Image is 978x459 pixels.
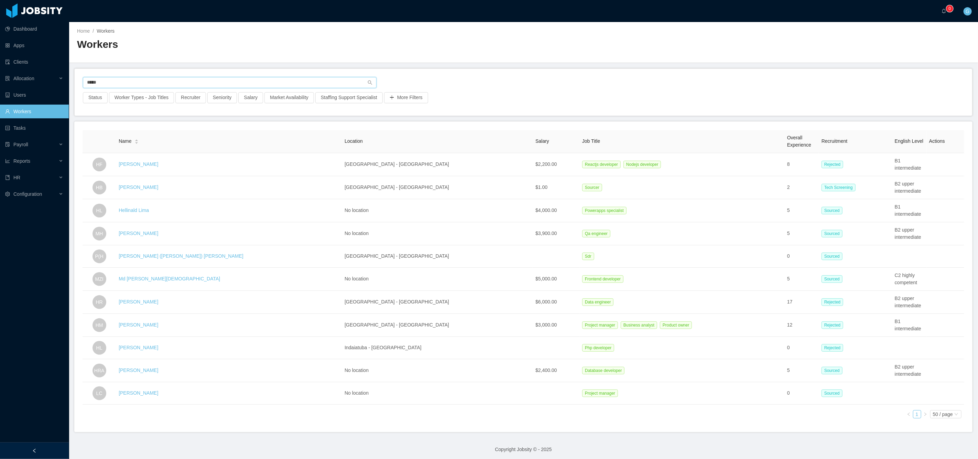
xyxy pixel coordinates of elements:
span: LC [96,386,102,400]
span: Sourced [822,367,843,374]
button: Seniority [207,92,237,103]
a: 1 [913,410,921,418]
li: 1 [913,410,921,418]
i: icon: line-chart [5,159,10,163]
span: HR [13,175,20,180]
span: P(H [95,249,104,263]
i: icon: right [923,412,927,416]
td: No location [342,359,533,382]
span: HL [96,341,102,355]
span: $2,400.00 [535,367,557,373]
td: No location [342,199,533,222]
i: icon: bell [942,9,946,13]
span: Frontend developer [582,275,623,283]
span: G [966,7,970,15]
span: $1.00 [535,184,547,190]
button: icon: plusMore Filters [384,92,428,103]
span: HL [96,204,102,217]
span: Sourcer [582,184,602,191]
span: Salary [535,138,549,144]
i: icon: down [954,412,958,417]
span: Rejected [822,321,843,329]
a: [PERSON_NAME] ([PERSON_NAME]) [PERSON_NAME] [119,253,243,259]
a: Hellinald Lima [119,207,149,213]
div: 50 / page [933,410,953,418]
button: Status [83,92,108,103]
a: icon: robotUsers [5,88,63,102]
span: Location [345,138,363,144]
span: Sourced [822,389,843,397]
span: Sdr [582,253,594,260]
button: Market Availability [264,92,314,103]
i: icon: left [907,412,911,416]
span: / [93,28,94,34]
td: C2 highly competent [892,268,926,291]
span: HRA [94,364,105,377]
td: 8 [784,153,819,176]
a: Rejected [822,299,846,305]
span: HF [96,158,102,171]
td: [GEOGRAPHIC_DATA] - [GEOGRAPHIC_DATA] [342,153,533,176]
span: Nodejs developer [623,161,661,168]
span: MZI [95,272,104,286]
span: Sourced [822,207,843,214]
td: [GEOGRAPHIC_DATA] - [GEOGRAPHIC_DATA] [342,291,533,314]
a: [PERSON_NAME] [119,184,158,190]
td: [GEOGRAPHIC_DATA] - [GEOGRAPHIC_DATA] [342,314,533,337]
td: 17 [784,291,819,314]
a: icon: appstoreApps [5,39,63,52]
td: [GEOGRAPHIC_DATA] - [GEOGRAPHIC_DATA] [342,245,533,268]
button: Salary [238,92,263,103]
td: B1 intermediate [892,199,926,222]
div: Sort [134,138,139,143]
li: Previous Page [905,410,913,418]
span: $2,200.00 [535,161,557,167]
a: [PERSON_NAME] [119,231,158,236]
span: Workers [97,28,115,34]
a: icon: pie-chartDashboard [5,22,63,36]
span: Actions [929,138,945,144]
td: 2 [784,176,819,199]
span: $3,900.00 [535,231,557,236]
span: Sourced [822,230,843,237]
a: [PERSON_NAME] [119,322,158,328]
td: B2 upper intermediate [892,291,926,314]
td: 12 [784,314,819,337]
td: No location [342,268,533,291]
a: Sourced [822,231,845,236]
span: Name [119,138,131,145]
td: B1 intermediate [892,153,926,176]
span: Configuration [13,191,42,197]
a: [PERSON_NAME] [119,345,158,350]
a: Rejected [822,161,846,167]
span: Job Title [582,138,600,144]
span: Recruitment [822,138,847,144]
span: Sourced [822,253,843,260]
a: [PERSON_NAME] [119,367,158,373]
span: Product owner [660,321,692,329]
span: $6,000.00 [535,299,557,305]
span: HR [96,295,102,309]
td: 5 [784,199,819,222]
a: icon: profileTasks [5,121,63,135]
td: 5 [784,359,819,382]
h2: Workers [77,38,523,52]
td: [GEOGRAPHIC_DATA] - [GEOGRAPHIC_DATA] [342,176,533,199]
i: icon: file-protect [5,142,10,147]
td: 0 [784,337,819,359]
i: icon: caret-down [134,141,138,143]
td: 5 [784,222,819,245]
span: Business analyst [621,321,657,329]
a: Sourced [822,276,845,281]
td: No location [342,382,533,405]
td: B2 upper intermediate [892,359,926,382]
span: Project manager [582,389,618,397]
a: [PERSON_NAME] [119,161,158,167]
span: Payroll [13,142,28,147]
a: Rejected [822,345,846,350]
span: Data engineer [582,298,613,306]
button: Recruiter [175,92,206,103]
a: icon: userWorkers [5,105,63,118]
i: icon: caret-up [134,139,138,141]
span: Allocation [13,76,34,81]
